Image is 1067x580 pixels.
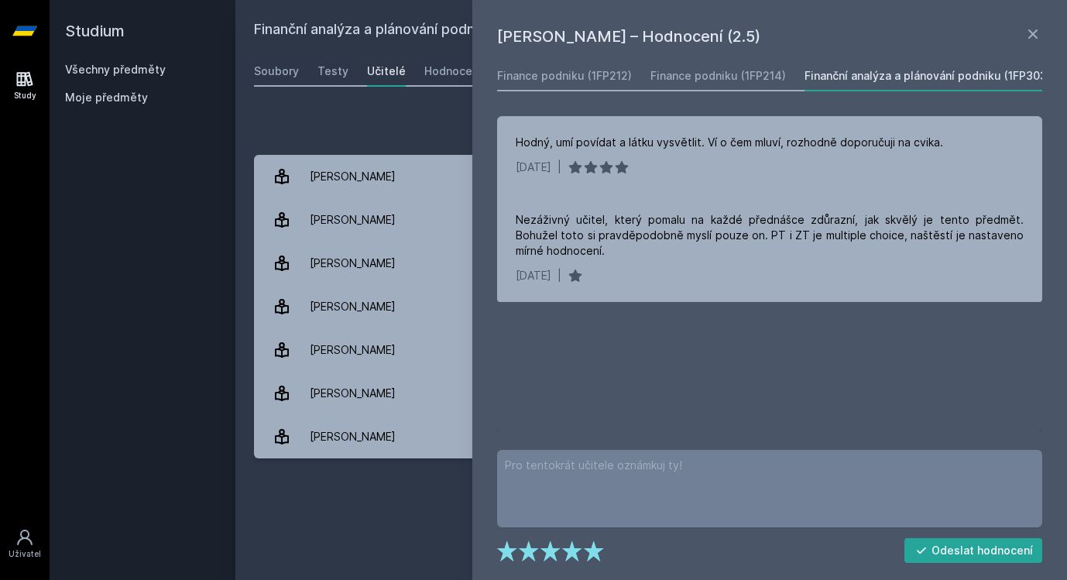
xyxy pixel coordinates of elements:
div: [PERSON_NAME] [310,161,396,192]
a: Study [3,62,46,109]
div: [PERSON_NAME] [310,204,396,235]
a: Uživatel [3,520,46,568]
a: [PERSON_NAME] 3 hodnocení 4.3 [254,198,1048,242]
a: Soubory [254,56,299,87]
a: [PERSON_NAME] 10 hodnocení 3.5 [254,242,1048,285]
a: Učitelé [367,56,406,87]
a: [PERSON_NAME] 6 hodnocení 3.7 [254,328,1048,372]
div: [PERSON_NAME] [310,335,396,366]
div: [DATE] [516,268,551,283]
div: Uživatel [9,548,41,560]
a: [PERSON_NAME] 1 hodnocení 5.0 [254,285,1048,328]
a: Testy [317,56,348,87]
div: | [558,160,561,175]
div: Nezáživný učitel, který pomalu na každé přednášce zdůrazní, jak skvělý je tento předmět. Bohužel ... [516,212,1024,259]
div: [DATE] [516,160,551,175]
div: [PERSON_NAME] [310,421,396,452]
a: [PERSON_NAME] 1 hodnocení 1.0 [254,372,1048,415]
div: Testy [317,63,348,79]
div: Study [14,90,36,101]
div: | [558,268,561,283]
span: Moje předměty [65,90,148,105]
h2: Finanční analýza a plánování podniku (1FP303) [254,19,875,43]
div: [PERSON_NAME] [310,248,396,279]
div: [PERSON_NAME] [310,378,396,409]
div: Učitelé [367,63,406,79]
div: Soubory [254,63,299,79]
div: Hodnocení [424,63,482,79]
div: Hodný, umí povídat a látku vysvětlit. Ví o čem mluví, rozhodně doporučuji na cvika. [516,135,943,150]
a: Hodnocení [424,56,482,87]
a: [PERSON_NAME] 10 hodnocení 4.1 [254,415,1048,458]
a: [PERSON_NAME] 2 hodnocení 2.5 [254,155,1048,198]
a: Všechny předměty [65,63,166,76]
div: [PERSON_NAME] [310,291,396,322]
